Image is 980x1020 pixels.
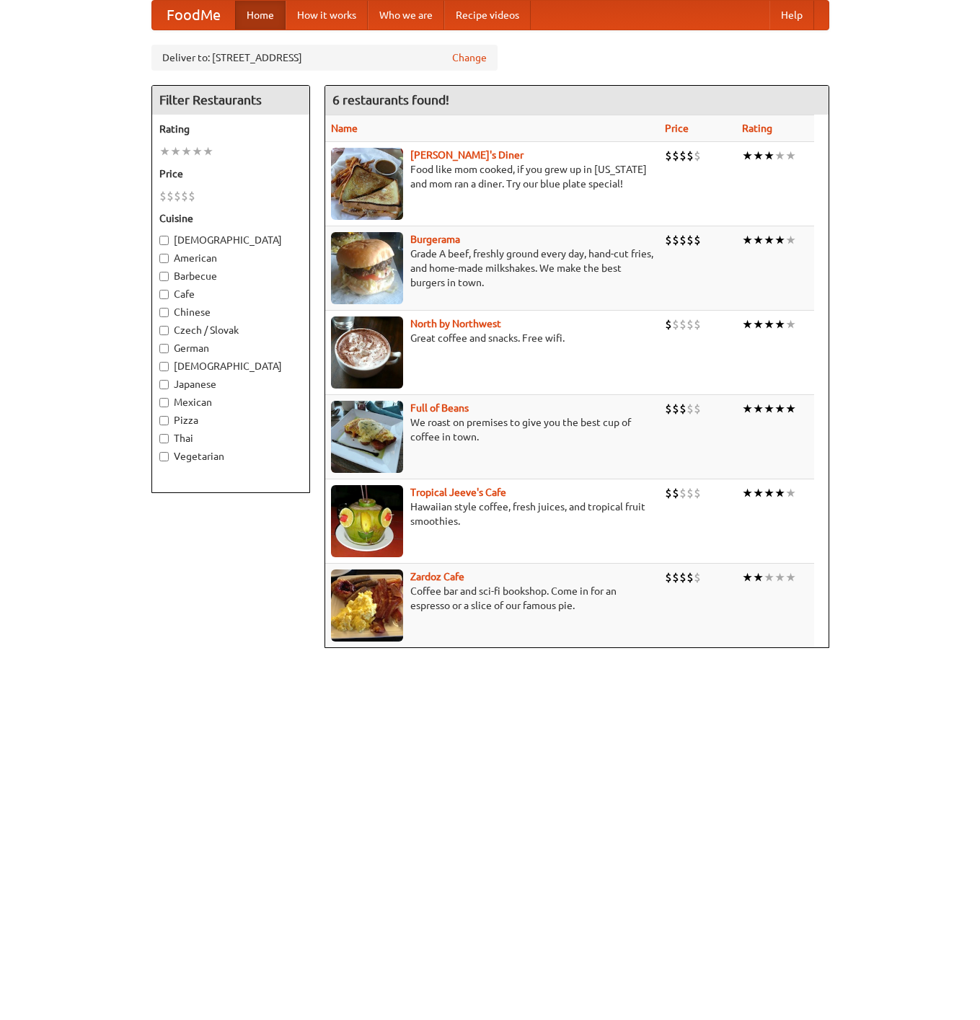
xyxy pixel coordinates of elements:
[368,1,444,30] a: Who we are
[167,188,174,204] li: $
[235,1,286,30] a: Home
[331,584,653,613] p: Coffee bar and sci-fi bookshop. Come in for an espresso or a slice of our famous pie.
[694,316,701,332] li: $
[181,143,192,159] li: ★
[694,401,701,417] li: $
[159,344,169,353] input: German
[188,188,195,204] li: $
[159,449,302,464] label: Vegetarian
[331,485,403,557] img: jeeves.jpg
[159,122,302,136] h5: Rating
[665,232,672,248] li: $
[753,148,764,164] li: ★
[742,569,753,585] li: ★
[672,569,679,585] li: $
[159,290,169,299] input: Cafe
[742,485,753,501] li: ★
[159,341,302,355] label: German
[694,485,701,501] li: $
[174,188,181,204] li: $
[679,401,687,417] li: $
[159,434,169,443] input: Thai
[331,162,653,191] p: Food like mom cooked, if you grew up in [US_STATE] and mom ran a diner. Try our blue plate special!
[764,401,774,417] li: ★
[410,402,469,414] a: Full of Beans
[694,232,701,248] li: $
[159,416,169,425] input: Pizza
[665,316,672,332] li: $
[774,316,785,332] li: ★
[331,148,403,220] img: sallys.jpg
[785,485,796,501] li: ★
[159,413,302,427] label: Pizza
[331,247,653,290] p: Grade A beef, freshly ground every day, hand-cut fries, and home-made milkshakes. We make the bes...
[672,232,679,248] li: $
[665,148,672,164] li: $
[785,232,796,248] li: ★
[159,431,302,445] label: Thai
[181,188,188,204] li: $
[753,232,764,248] li: ★
[753,569,764,585] li: ★
[159,362,169,371] input: [DEMOGRAPHIC_DATA]
[331,331,653,345] p: Great coffee and snacks. Free wifi.
[785,316,796,332] li: ★
[332,93,449,107] ng-pluralize: 6 restaurants found!
[159,251,302,265] label: American
[331,401,403,473] img: beans.jpg
[753,401,764,417] li: ★
[742,401,753,417] li: ★
[331,569,403,642] img: zardoz.jpg
[159,308,169,317] input: Chinese
[742,148,753,164] li: ★
[672,148,679,164] li: $
[665,569,672,585] li: $
[159,287,302,301] label: Cafe
[170,143,181,159] li: ★
[410,571,464,582] a: Zardoz Cafe
[410,149,524,161] a: [PERSON_NAME]'s Diner
[672,401,679,417] li: $
[672,485,679,501] li: $
[774,401,785,417] li: ★
[687,485,694,501] li: $
[286,1,368,30] a: How it works
[159,359,302,373] label: [DEMOGRAPHIC_DATA]
[331,123,358,134] a: Name
[410,487,506,498] a: Tropical Jeeve's Cafe
[665,401,672,417] li: $
[159,380,169,389] input: Japanese
[665,485,672,501] li: $
[694,569,701,585] li: $
[159,211,302,226] h5: Cuisine
[159,233,302,247] label: [DEMOGRAPHIC_DATA]
[679,148,687,164] li: $
[753,316,764,332] li: ★
[764,232,774,248] li: ★
[742,316,753,332] li: ★
[774,232,785,248] li: ★
[159,305,302,319] label: Chinese
[159,326,169,335] input: Czech / Slovak
[679,316,687,332] li: $
[410,234,460,245] a: Burgerama
[203,143,213,159] li: ★
[444,1,531,30] a: Recipe videos
[159,395,302,409] label: Mexican
[159,167,302,181] h5: Price
[410,318,501,329] a: North by Northwest
[679,485,687,501] li: $
[785,401,796,417] li: ★
[679,232,687,248] li: $
[774,485,785,501] li: ★
[764,485,774,501] li: ★
[687,316,694,332] li: $
[764,148,774,164] li: ★
[159,452,169,461] input: Vegetarian
[159,377,302,391] label: Japanese
[159,188,167,204] li: $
